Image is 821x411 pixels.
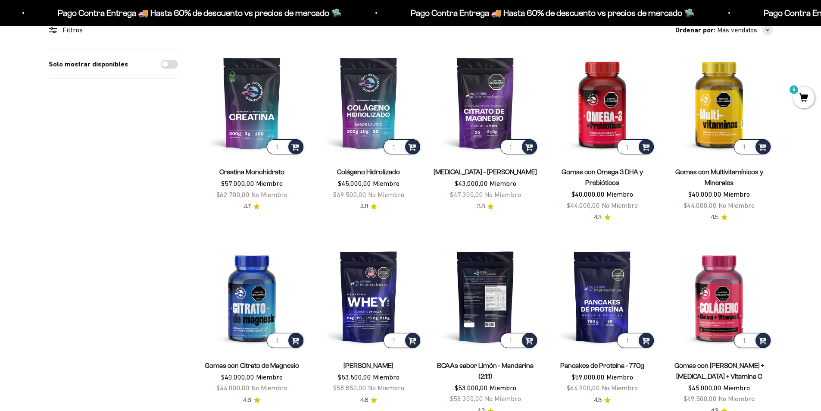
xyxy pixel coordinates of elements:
[718,395,755,402] span: No Miembro
[567,201,600,209] span: $44.000,00
[602,201,638,209] span: No Miembro
[571,373,605,381] span: $59.000,00
[485,395,521,402] span: No Miembro
[219,168,284,176] a: Creatina Monohidrato
[688,190,721,198] span: $40.000,00
[594,395,602,405] span: 4.3
[243,202,260,211] a: 4.74.7 de 5.0 estrellas
[718,201,755,209] span: No Miembro
[485,191,521,198] span: No Miembro
[455,179,488,187] span: $43.000,00
[793,94,815,103] a: 6
[490,179,516,187] span: Miembro
[594,395,611,405] a: 4.34.3 de 5.0 estrellas
[684,201,717,209] span: $44.000,00
[437,362,534,380] a: BCAAs sabor Limón - Mandarina (2:1:1)
[360,395,368,405] span: 4.8
[477,202,485,211] span: 3.8
[606,190,633,198] span: Miembro
[562,168,643,186] a: Gomas con Omega 3 DHA y Prebióticos
[256,373,283,381] span: Miembro
[216,384,250,392] span: $44.000,00
[717,25,773,36] button: Más vendidos
[56,6,340,20] p: Pago Contra Entrega 🚚 Hasta 60% de descuento vs precios de mercado 🛸
[434,168,537,176] a: [MEDICAL_DATA] - [PERSON_NAME]
[606,373,633,381] span: Miembro
[723,190,750,198] span: Miembro
[450,395,483,402] span: $58.300,00
[711,213,727,222] a: 4.54.5 de 5.0 estrellas
[409,6,693,20] p: Pago Contra Entrega 🚚 Hasta 60% de descuento vs precios de mercado 🛸
[594,213,611,222] a: 4.34.3 de 5.0 estrellas
[684,395,717,402] span: $49.500,00
[594,213,602,222] span: 4.3
[256,179,283,187] span: Miembro
[337,168,400,176] a: Colágeno Hidrolizado
[602,384,638,392] span: No Miembro
[221,179,254,187] span: $57.000,00
[477,202,494,211] a: 3.83.8 de 5.0 estrellas
[360,395,377,405] a: 4.84.8 de 5.0 estrellas
[333,191,366,198] span: $49.500,00
[251,384,287,392] span: No Miembro
[360,202,377,211] a: 4.84.8 de 5.0 estrellas
[373,179,400,187] span: Miembro
[338,373,371,381] span: $53.500,00
[711,213,718,222] span: 4.5
[368,191,404,198] span: No Miembro
[333,384,366,392] span: $58.850,00
[688,384,721,392] span: $45.000,00
[571,190,605,198] span: $40.000,00
[243,395,251,405] span: 4.6
[450,191,483,198] span: $47.300,00
[560,362,644,369] a: Pancakes de Proteína - 770g
[360,202,368,211] span: 4.8
[243,395,260,405] a: 4.64.6 de 5.0 estrellas
[243,202,251,211] span: 4.7
[216,191,250,198] span: $62.700,00
[49,25,178,36] div: Filtros
[567,384,600,392] span: $64.900,00
[455,384,488,392] span: $53.000,00
[674,362,764,380] a: Gomas con [PERSON_NAME] + [MEDICAL_DATA] + Vitamina C
[49,59,128,70] label: Solo mostrar disponibles
[338,179,371,187] span: $45.000,00
[221,373,254,381] span: $40.000,00
[717,25,757,36] span: Más vendidos
[490,384,516,392] span: Miembro
[368,384,404,392] span: No Miembro
[251,191,287,198] span: No Miembro
[723,384,750,392] span: Miembro
[675,168,763,186] a: Gomas con Multivitamínicos y Minerales
[205,362,299,369] a: Gomas con Citrato de Magnesio
[789,85,799,95] mark: 6
[432,243,539,350] img: BCAAs sabor Limón - Mandarina (2:1:1)
[343,362,393,369] a: [PERSON_NAME]
[373,373,400,381] span: Miembro
[675,25,715,36] span: Ordenar por:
